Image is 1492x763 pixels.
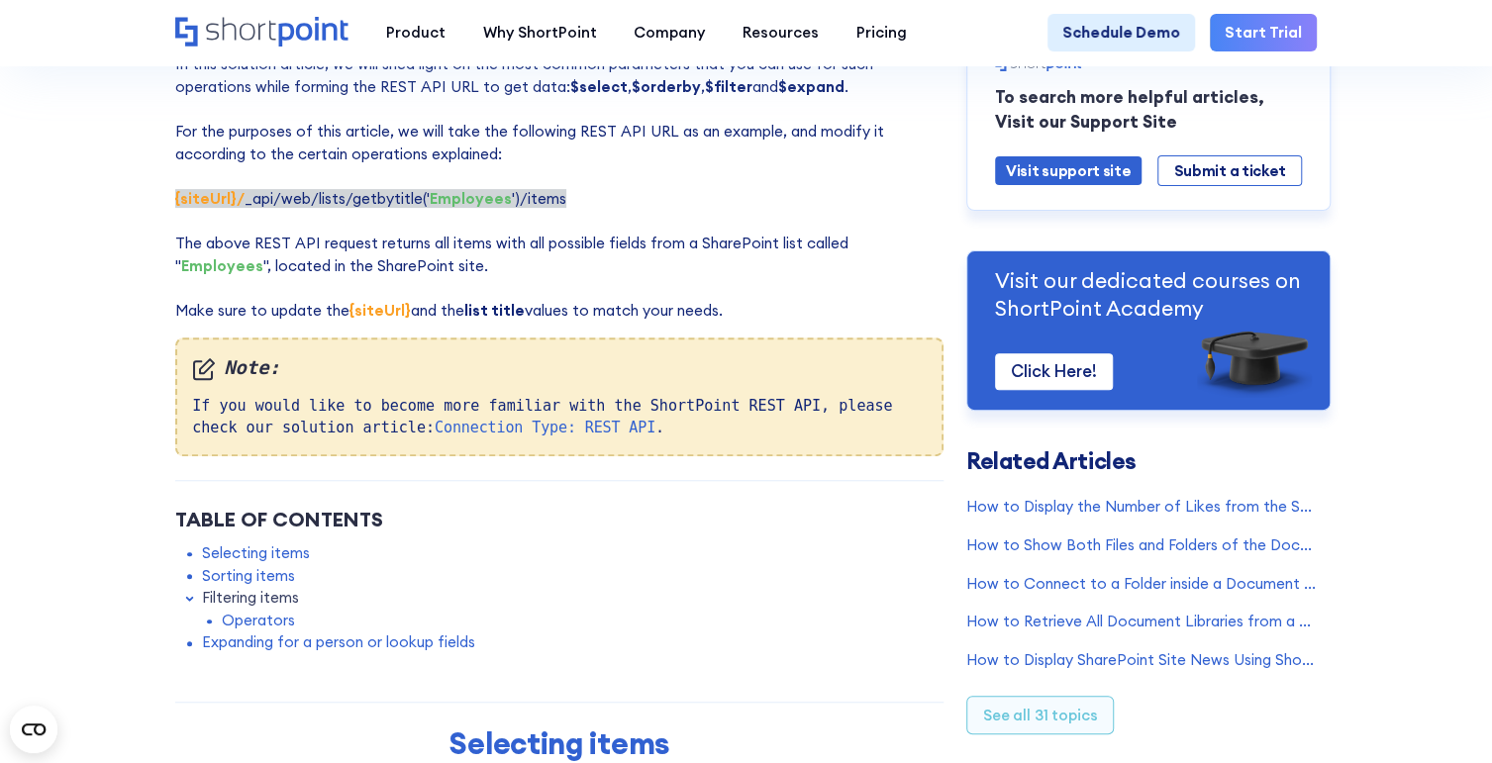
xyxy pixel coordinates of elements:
[222,610,295,632] a: Operators
[1210,14,1317,51] a: Start Trial
[175,189,566,208] span: ‍ _api/web/lists/getbytitle(' ')/items
[570,77,628,96] strong: $select
[634,22,705,45] div: Company
[995,85,1302,136] p: To search more helpful articles, Visit our Support Site
[778,77,845,96] strong: $expand
[995,267,1302,322] p: Visit our dedicated courses on ShortPoint Academy
[188,726,931,761] h2: Selecting items
[705,77,752,96] strong: $filter
[386,22,446,45] div: Product
[856,22,907,45] div: Pricing
[1157,155,1301,187] a: Submit a ticket
[435,419,655,436] a: Connection Type: REST API
[1393,668,1492,763] iframe: Chat Widget
[192,354,927,382] em: Note:
[202,587,299,610] a: Filtering items
[483,22,597,45] div: Why ShortPoint
[966,497,1317,520] a: How to Display the Number of Likes from the SharePoint List Items
[966,450,1317,473] h3: Related Articles
[349,301,411,320] strong: {siteUrl}
[724,14,838,51] a: Resources
[175,189,245,208] strong: {siteUrl}/
[181,256,263,275] strong: Employees
[966,649,1317,672] a: How to Display SharePoint Site News Using ShortPoint REST API Connection Type
[175,505,944,534] div: Table of Contents
[838,14,926,51] a: Pricing
[1047,14,1195,51] a: Schedule Demo
[743,22,819,45] div: Resources
[175,17,348,48] a: Home
[995,353,1113,390] a: Click Here!
[632,77,701,96] strong: $orderby
[175,337,944,456] div: If you would like to become more familiar with the ShortPoint REST API, please check our solution...
[966,696,1114,735] a: See all 31 topics
[966,612,1317,634] a: How to Retrieve All Document Libraries from a Site Collection Using ShortPoint Connect
[202,631,475,654] a: Expanding for a person or lookup fields
[966,573,1317,596] a: How to Connect to a Folder inside a Document Library Using REST API
[430,189,512,208] strong: Employees
[367,14,464,51] a: Product
[464,301,525,320] strong: list title
[202,565,295,588] a: Sorting items
[995,156,1143,186] a: Visit support site
[10,706,57,753] button: Open CMP widget
[966,534,1317,557] a: How to Show Both Files and Folders of the Document Library in a ShortPoint Element
[202,542,310,565] a: Selecting items
[464,14,616,51] a: Why ShortPoint
[615,14,724,51] a: Company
